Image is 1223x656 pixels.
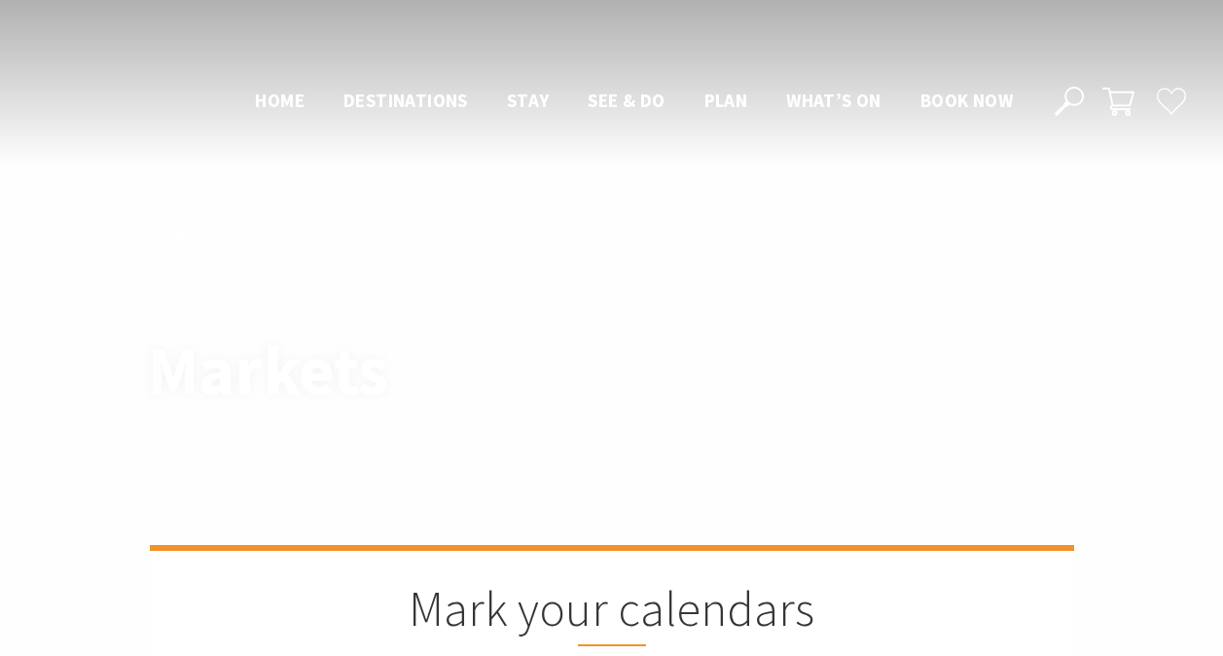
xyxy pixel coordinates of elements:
[786,89,881,112] span: What’s On
[148,333,698,408] h1: Markets
[507,89,550,112] span: Stay
[588,89,665,112] span: See & Do
[247,580,977,646] h2: Mark your calendars
[206,300,285,321] a: What’s On
[920,89,1013,112] span: Book now
[343,89,468,112] span: Destinations
[148,300,190,321] a: Home
[255,89,305,112] span: Home
[704,89,748,112] span: Plan
[305,298,370,323] li: Markets
[235,86,1032,118] nav: Main Menu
